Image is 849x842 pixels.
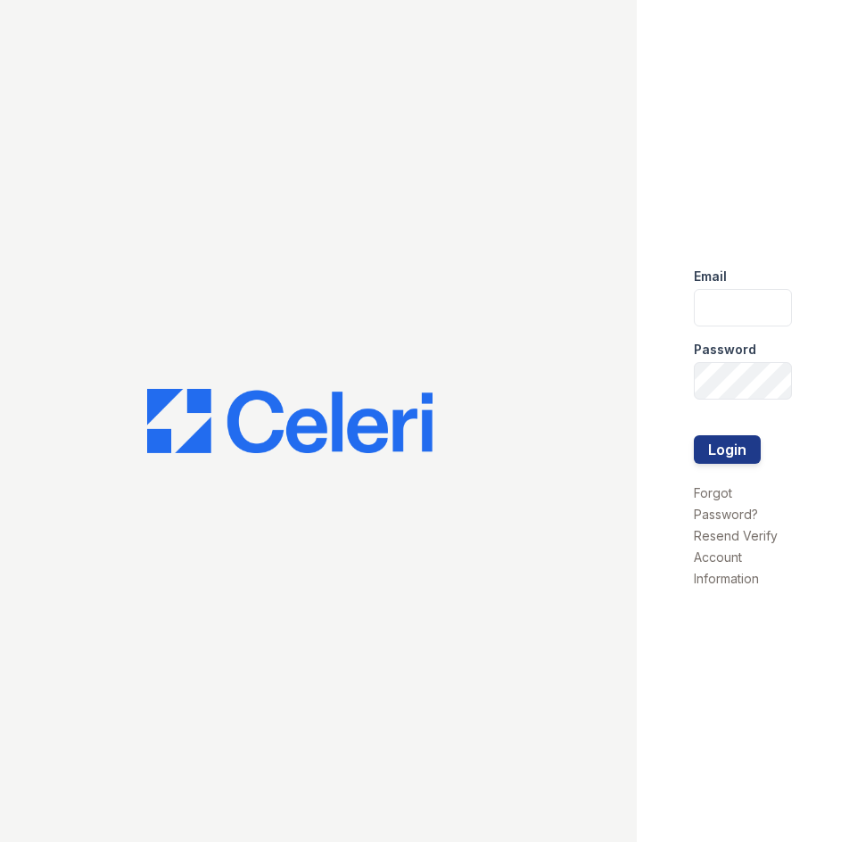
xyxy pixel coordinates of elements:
a: Forgot Password? [694,485,758,522]
label: Password [694,341,756,359]
button: Login [694,435,761,464]
label: Email [694,268,727,285]
a: Resend Verify Account Information [694,528,778,586]
img: CE_Logo_Blue-a8612792a0a2168367f1c8372b55b34899dd931a85d93a1a3d3e32e68fde9ad4.png [147,389,433,453]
